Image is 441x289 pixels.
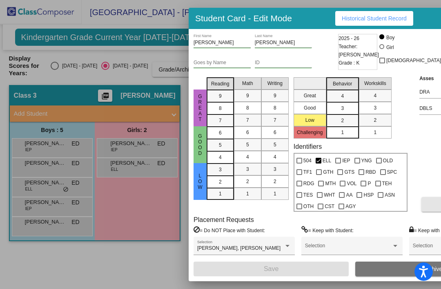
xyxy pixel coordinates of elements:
[274,153,276,161] span: 4
[341,105,344,112] span: 3
[367,179,371,188] span: P
[385,190,395,200] span: ASN
[274,129,276,136] span: 6
[246,178,249,185] span: 2
[246,129,249,136] span: 6
[344,167,354,177] span: GTS
[301,226,354,234] label: = Keep with Student:
[196,173,204,190] span: Low
[197,245,281,251] span: [PERSON_NAME], [PERSON_NAME]
[246,116,249,124] span: 7
[246,141,249,148] span: 5
[196,133,204,156] span: Good
[246,166,249,173] span: 3
[211,80,229,87] span: Reading
[219,105,222,112] span: 8
[303,179,314,188] span: RDG
[374,104,376,112] span: 3
[341,92,344,100] span: 4
[387,167,397,177] span: SPC
[303,167,312,177] span: TF1
[347,179,356,188] span: VOL
[339,34,359,43] span: 2025 - 26
[274,141,276,148] span: 5
[339,43,379,59] span: Teacher: [PERSON_NAME]
[303,202,314,211] span: OTH
[274,104,276,112] span: 8
[335,11,413,26] button: Historical Student Record
[219,141,222,149] span: 5
[242,80,253,87] span: Math
[196,94,204,122] span: Great
[341,129,344,136] span: 1
[274,166,276,173] span: 3
[323,167,333,177] span: GTH
[342,156,350,166] span: IEP
[264,265,278,272] span: Save
[246,92,249,99] span: 9
[219,92,222,100] span: 9
[374,92,376,99] span: 4
[339,59,359,67] span: Grade : K
[194,216,254,224] label: Placement Requests
[219,129,222,137] span: 6
[323,156,331,166] span: ELL
[267,80,283,87] span: Writing
[303,190,313,200] span: TES
[219,178,222,186] span: 2
[194,226,265,234] label: = Do NOT Place with Student:
[386,56,441,65] span: [DEMOGRAPHIC_DATA]
[365,167,376,177] span: RBD
[382,179,392,188] span: TEH
[333,80,352,87] span: Behavior
[246,153,249,161] span: 4
[274,190,276,197] span: 1
[386,34,395,41] div: Boy
[274,178,276,185] span: 2
[219,117,222,124] span: 7
[325,202,334,211] span: CST
[374,116,376,124] span: 2
[303,156,312,166] span: 504
[194,60,251,66] input: goes by name
[383,156,393,166] span: OLD
[219,166,222,173] span: 3
[374,129,376,136] span: 1
[274,116,276,124] span: 7
[364,80,386,87] span: Workskills
[363,190,374,200] span: HSP
[194,262,349,276] button: Save
[361,156,372,166] span: YNG
[341,117,344,124] span: 2
[325,179,336,188] span: MTH
[195,13,292,23] h3: Student Card - Edit Mode
[346,190,352,200] span: AA
[219,190,222,197] span: 1
[274,92,276,99] span: 9
[294,143,322,150] label: Identifiers
[246,190,249,197] span: 1
[324,190,335,200] span: WHT
[246,104,249,112] span: 8
[345,202,356,211] span: AGY
[219,154,222,161] span: 4
[342,15,407,22] span: Historical Student Record
[386,44,394,51] div: Girl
